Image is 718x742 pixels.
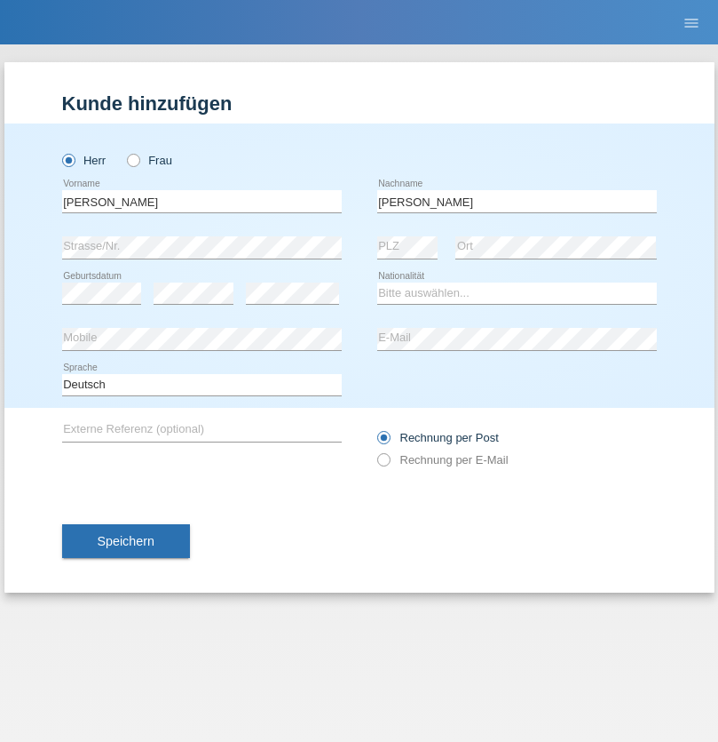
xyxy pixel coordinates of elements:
label: Herr [62,154,107,167]
h1: Kunde hinzufügen [62,92,657,115]
label: Rechnung per E-Mail [377,453,509,467]
input: Frau [127,154,138,165]
span: Speichern [98,534,154,548]
a: menu [674,17,709,28]
input: Rechnung per Post [377,431,389,453]
label: Rechnung per Post [377,431,499,444]
input: Herr [62,154,74,165]
input: Rechnung per E-Mail [377,453,389,475]
label: Frau [127,154,172,167]
i: menu [682,14,700,32]
button: Speichern [62,524,190,558]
